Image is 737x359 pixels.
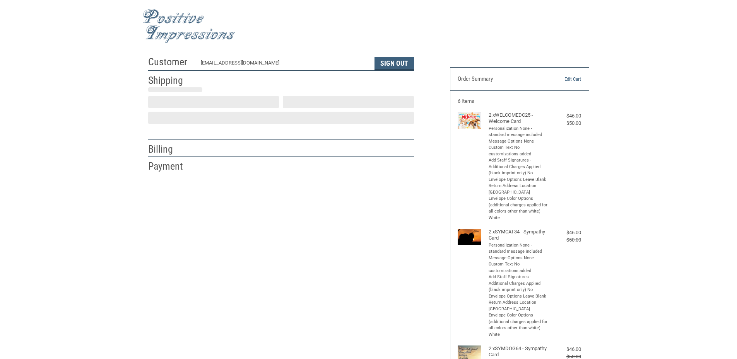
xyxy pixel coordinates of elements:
div: [EMAIL_ADDRESS][DOMAIN_NAME] [201,59,367,70]
li: Envelope Color Options (additional charges applied for all colors other than white) White [489,312,549,338]
div: $46.00 [550,229,581,236]
button: Sign Out [374,57,414,70]
h2: Shipping [148,74,193,87]
h4: 2 x SYMCAT34 - Sympathy Card [489,229,549,242]
li: Message Options None [489,255,549,262]
div: $46.00 [550,345,581,353]
li: Custom Text No customizations added [489,261,549,274]
li: Envelope Options Leave Blank [489,177,549,183]
li: Return Address Location [GEOGRAPHIC_DATA] [489,183,549,196]
li: Custom Text No customizations added [489,145,549,157]
div: $50.00 [550,119,581,127]
li: Add Staff Signatures - Additional Charges Applied (black imprint only) No [489,157,549,177]
img: Positive Impressions [142,9,235,43]
a: Edit Cart [542,75,581,83]
div: $46.00 [550,112,581,120]
h3: 6 Items [458,98,581,104]
h4: 2 x WELCOMEDC25 - Welcome Card [489,112,549,125]
h2: Customer [148,56,193,68]
li: Envelope Options Leave Blank [489,293,549,300]
div: $50.00 [550,236,581,244]
li: Personalization None - standard message included [489,126,549,138]
li: Envelope Color Options (additional charges applied for all colors other than white) White [489,196,549,221]
h2: Billing [148,143,193,156]
li: Message Options None [489,138,549,145]
li: Return Address Location [GEOGRAPHIC_DATA] [489,299,549,312]
li: Add Staff Signatures - Additional Charges Applied (black imprint only) No [489,274,549,293]
h3: Order Summary [458,75,542,83]
h2: Payment [148,160,193,173]
li: Personalization None - standard message included [489,242,549,255]
h4: 2 x SYMDOG64 - Sympathy Card [489,345,549,358]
